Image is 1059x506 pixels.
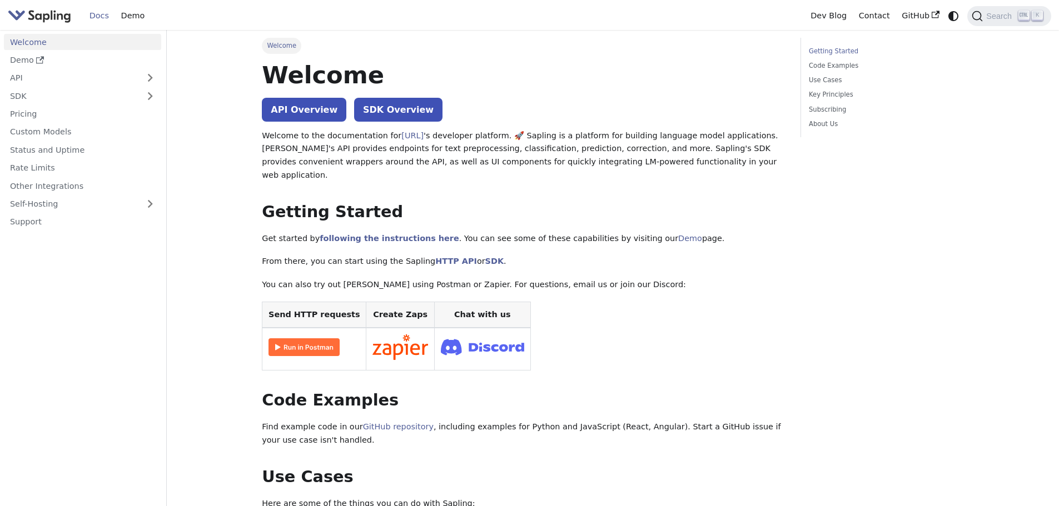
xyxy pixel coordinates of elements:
a: SDK [4,88,139,104]
button: Switch between dark and light mode (currently system mode) [946,8,962,24]
h1: Welcome [262,60,784,90]
a: SDK [485,257,504,265]
th: Send HTTP requests [262,302,366,328]
kbd: K [1032,11,1043,21]
a: Demo [115,7,151,24]
th: Create Zaps [366,302,435,328]
a: Custom Models [4,124,161,140]
span: Welcome [262,38,301,53]
a: Status and Uptime [4,142,161,158]
a: Key Principles [809,89,959,100]
a: Rate Limits [4,160,161,176]
h2: Use Cases [262,467,784,487]
a: API [4,70,139,86]
a: GitHub [896,7,945,24]
img: Sapling.ai [8,8,71,24]
button: Expand sidebar category 'SDK' [139,88,161,104]
a: About Us [809,119,959,129]
a: [URL] [401,131,424,140]
p: Welcome to the documentation for 's developer platform. 🚀 Sapling is a platform for building lang... [262,129,784,182]
a: HTTP API [435,257,477,265]
a: GitHub repository [363,422,434,431]
a: Support [4,214,161,230]
a: Other Integrations [4,178,161,194]
h2: Code Examples [262,390,784,410]
button: Search (Ctrl+K) [967,6,1051,26]
a: Pricing [4,106,161,122]
a: Code Examples [809,61,959,71]
th: Chat with us [434,302,530,328]
a: Welcome [4,34,161,50]
h2: Getting Started [262,202,784,222]
a: Demo [4,52,161,68]
a: Use Cases [809,75,959,86]
img: Join Discord [441,335,524,358]
a: Contact [853,7,896,24]
a: Subscribing [809,104,959,115]
span: Search [983,12,1018,21]
p: Find example code in our , including examples for Python and JavaScript (React, Angular). Start a... [262,420,784,447]
a: SDK Overview [354,98,443,122]
a: Self-Hosting [4,196,161,212]
a: Getting Started [809,46,959,57]
img: Run in Postman [269,338,340,356]
a: API Overview [262,98,346,122]
a: Sapling.ai [8,8,75,24]
p: Get started by . You can see some of these capabilities by visiting our page. [262,232,784,246]
a: Demo [678,234,702,243]
p: From there, you can start using the Sapling or . [262,255,784,268]
a: Dev Blog [804,7,852,24]
p: You can also try out [PERSON_NAME] using Postman or Zapier. For questions, email us or join our D... [262,278,784,292]
a: Docs [83,7,115,24]
a: following the instructions here [320,234,459,243]
button: Expand sidebar category 'API' [139,70,161,86]
img: Connect in Zapier [372,334,428,360]
nav: Breadcrumbs [262,38,784,53]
